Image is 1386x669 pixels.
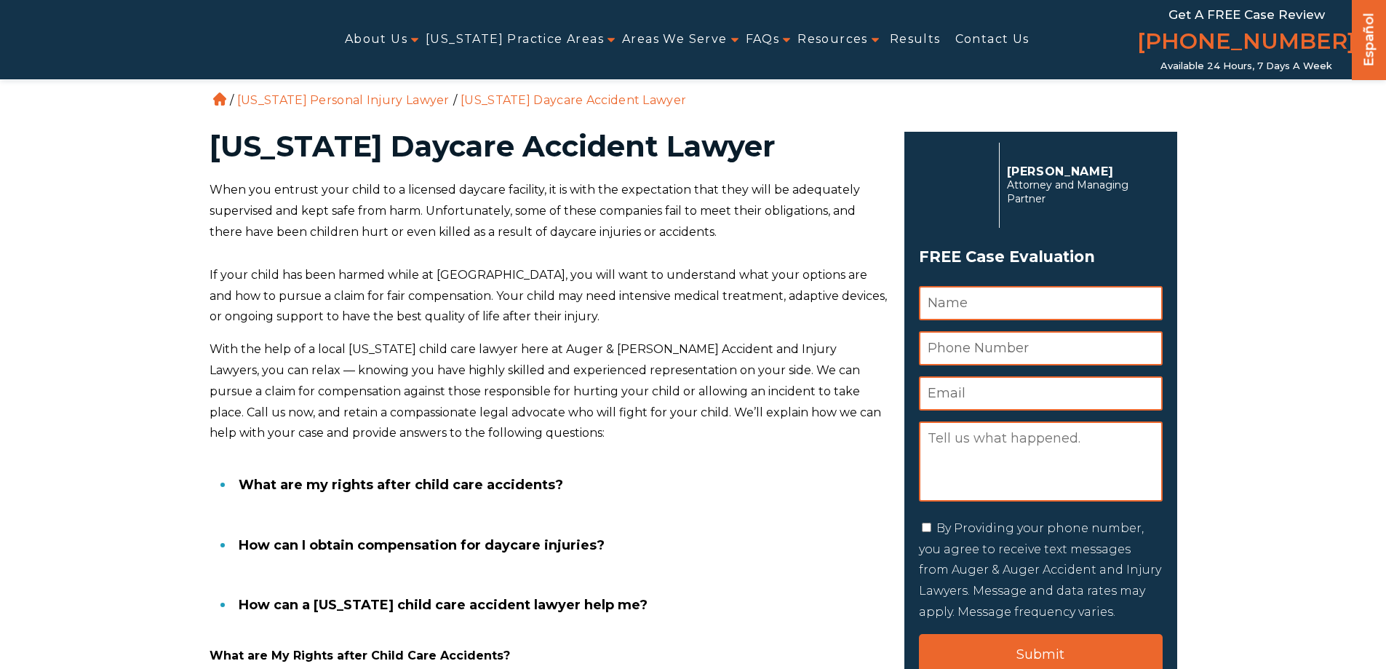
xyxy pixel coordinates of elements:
a: Resources [797,23,868,56]
span: When you entrust your child to a licensed daycare facility, it is with the expectation that they ... [210,183,860,239]
a: FAQs [746,23,780,56]
a: [US_STATE] Practice Areas [426,23,604,56]
a: Home [213,92,226,106]
p: [PERSON_NAME] [1007,165,1155,178]
h1: [US_STATE] Daycare Accident Lawyer [210,132,887,161]
span: If your child has been harmed while at [GEOGRAPHIC_DATA], you will want to understand what your o... [210,268,887,324]
span: Attorney and Managing Partner [1007,178,1155,206]
strong: How can I obtain compensation for daycare injuries? [239,537,605,553]
input: Phone Number [919,331,1163,365]
span: With the help of a local [US_STATE] child care lawyer here at Auger & [PERSON_NAME] Accident and ... [210,342,881,440]
label: By Providing your phone number, you agree to receive text messages from Auger & Auger Accident an... [919,521,1161,619]
h3: FREE Case Evaluation [919,243,1163,271]
a: [PHONE_NUMBER] [1137,25,1355,60]
input: Email [919,376,1163,411]
input: Name [919,286,1163,320]
span: Get a FREE Case Review [1168,7,1325,22]
a: Areas We Serve [622,23,728,56]
a: [US_STATE] Personal Injury Lawyer [237,93,450,107]
a: Results [890,23,941,56]
b: What are My Rights after Child Care Accidents? [210,649,510,662]
img: Auger & Auger Accident and Injury Lawyers Logo [9,23,236,58]
li: [US_STATE] Daycare Accident Lawyer [457,93,690,107]
strong: How can a [US_STATE] child care accident lawyer help me? [239,597,648,613]
span: Available 24 Hours, 7 Days a Week [1160,60,1332,72]
a: Contact Us [955,23,1029,56]
a: About Us [345,23,407,56]
img: Herbert Auger [919,149,992,221]
strong: What are my rights after child care accidents? [239,477,563,493]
